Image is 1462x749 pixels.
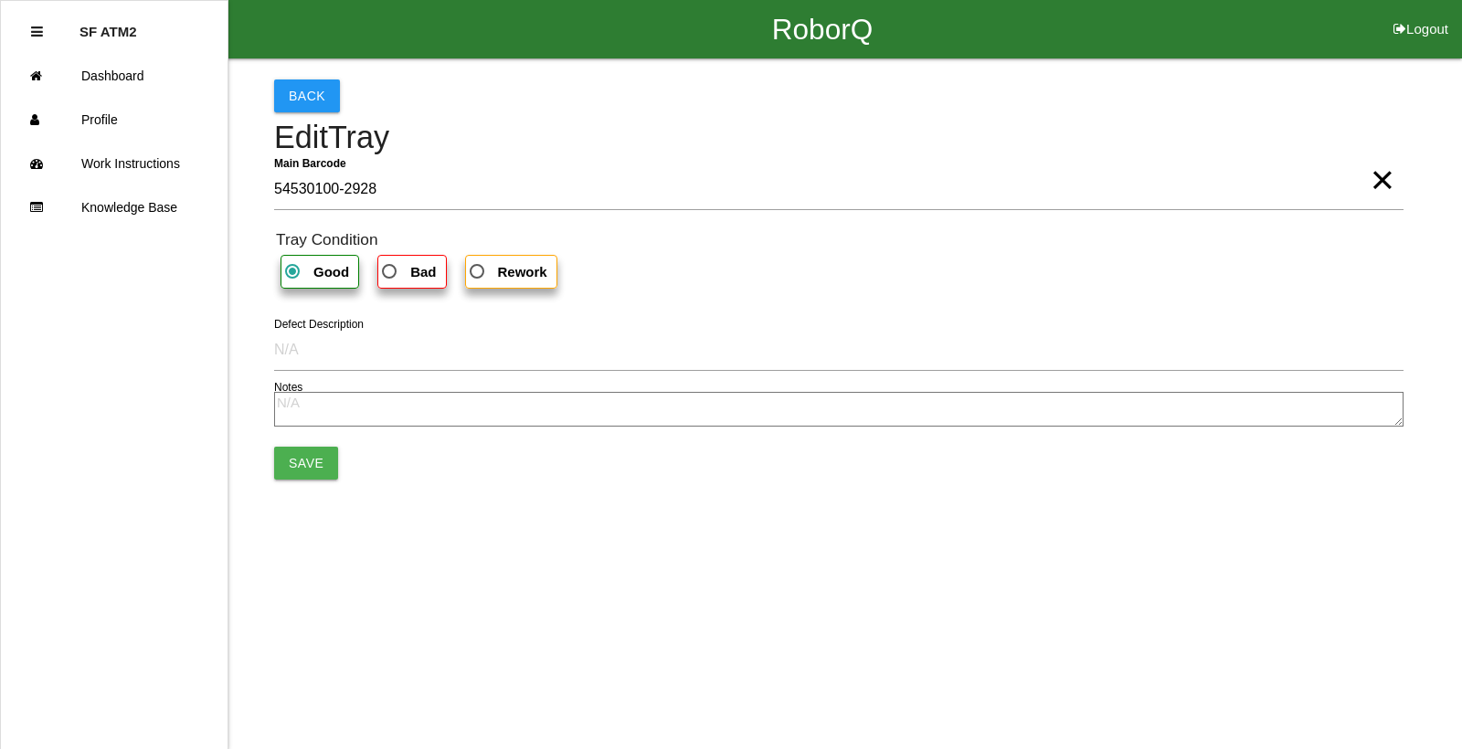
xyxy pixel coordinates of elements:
p: SF ATM2 [79,10,137,39]
div: Close [31,10,43,54]
label: Defect Description [274,316,364,332]
b: Rework [498,264,547,280]
a: Work Instructions [1,142,228,185]
span: Clear Input [1371,143,1394,180]
a: Dashboard [1,54,228,98]
b: Good [313,264,349,280]
b: Main Barcode [274,157,346,170]
b: Bad [410,264,436,280]
label: Notes [274,379,302,396]
input: Required [274,168,1404,210]
a: Knowledge Base [1,185,228,229]
button: Back [274,79,340,112]
input: N/A [274,329,1404,371]
button: Save [274,447,338,480]
h4: Edit Tray [274,121,1404,155]
a: Profile [1,98,228,142]
h6: Tray Condition [276,231,1404,248]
